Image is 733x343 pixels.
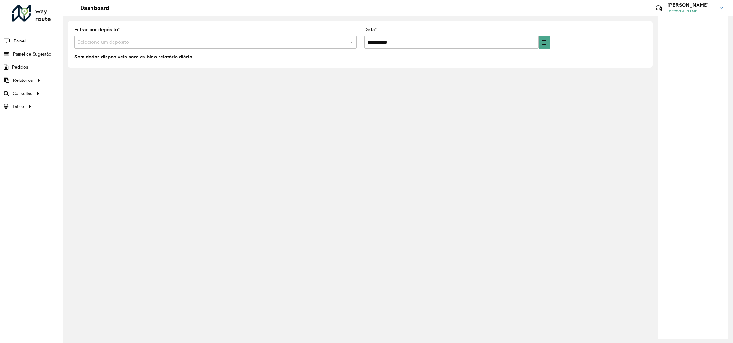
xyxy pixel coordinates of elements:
[12,103,24,110] span: Tático
[667,8,715,14] span: [PERSON_NAME]
[13,77,33,84] span: Relatórios
[364,26,377,34] label: Data
[13,51,51,57] span: Painel de Sugestão
[13,90,32,97] span: Consultas
[652,1,666,15] a: Contato Rápido
[667,2,715,8] h3: [PERSON_NAME]
[74,26,120,34] label: Filtrar por depósito
[74,4,109,11] h2: Dashboard
[74,53,192,61] label: Sem dados disponíveis para exibir o relatório diário
[539,36,550,49] button: Choose Date
[12,64,28,71] span: Pedidos
[14,38,26,44] span: Painel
